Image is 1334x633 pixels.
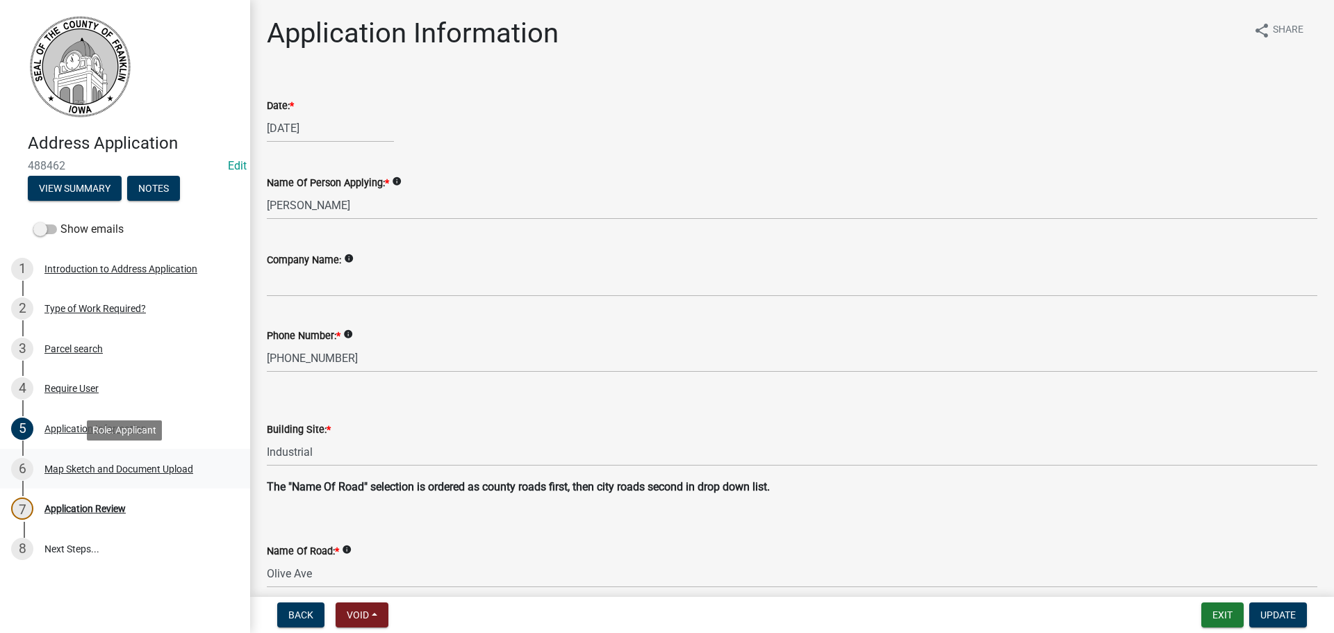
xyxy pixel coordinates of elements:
button: Exit [1201,602,1244,627]
strong: The "Name Of Road" selection is ordered as county roads first, then city roads second in drop dow... [267,480,770,493]
label: Building Site: [267,425,331,435]
i: info [344,254,354,263]
i: share [1253,22,1270,39]
span: Share [1273,22,1303,39]
div: Require User [44,384,99,393]
button: Back [277,602,324,627]
button: shareShare [1242,17,1315,44]
span: Back [288,609,313,620]
button: View Summary [28,176,122,201]
div: Application Review [44,504,126,513]
span: 488462 [28,159,222,172]
div: 1 [11,258,33,280]
h4: Address Application [28,133,239,154]
h1: Application Information [267,17,559,50]
div: 6 [11,458,33,480]
div: Map Sketch and Document Upload [44,464,193,474]
button: Notes [127,176,180,201]
i: info [342,545,352,554]
label: Phone Number: [267,331,340,341]
div: 3 [11,338,33,360]
a: Edit [228,159,247,172]
label: Company Name: [267,256,341,265]
div: Application Information [44,424,147,434]
i: info [343,329,353,339]
wm-modal-confirm: Summary [28,183,122,195]
span: Update [1260,609,1296,620]
button: Void [336,602,388,627]
input: mm/dd/yyyy [267,114,394,142]
div: 8 [11,538,33,560]
div: Parcel search [44,344,103,354]
div: 5 [11,418,33,440]
label: Name Of Person Applying: [267,179,389,188]
label: Show emails [33,221,124,238]
div: 4 [11,377,33,400]
div: Introduction to Address Application [44,264,197,274]
div: Role: Applicant [87,420,162,441]
wm-modal-confirm: Notes [127,183,180,195]
label: Date: [267,101,294,111]
wm-modal-confirm: Edit Application Number [228,159,247,172]
div: 2 [11,297,33,320]
div: 7 [11,498,33,520]
i: info [392,176,402,186]
div: Type of Work Required? [44,304,146,313]
label: Name Of Road: [267,547,339,557]
img: Franklin County, Iowa [28,15,132,119]
span: Void [347,609,369,620]
button: Update [1249,602,1307,627]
